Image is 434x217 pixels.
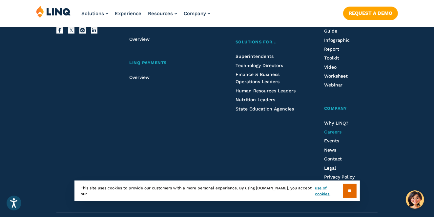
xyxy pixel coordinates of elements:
a: Legal [324,165,336,171]
nav: Button Navigation [343,5,398,20]
a: Overview [129,75,150,80]
a: Toolkit [324,55,339,60]
a: Webinar [324,82,343,87]
a: use of cookies. [315,185,343,197]
span: Company [324,106,347,111]
a: Overview [129,36,150,42]
span: Company [184,11,206,16]
a: Worksheet [324,73,348,79]
a: Instagram [79,27,86,34]
a: Careers [324,129,341,134]
a: Solutions [81,11,108,16]
span: Solutions [81,11,104,16]
a: Video [324,64,337,70]
a: Resources [148,11,177,16]
a: Human Resources Leaders [236,88,296,93]
a: Infographic [324,37,350,43]
a: X [68,27,74,34]
a: Report [324,46,339,52]
a: Company [184,11,210,16]
nav: Primary Navigation [81,5,210,27]
a: Finance & Business Operations Leaders [236,72,279,84]
a: Guide [324,28,337,34]
img: LINQ | K‑12 Software [36,5,71,18]
a: Nutrition Leaders [236,97,275,102]
button: Hello, have a question? Let’s chat. [406,190,424,209]
a: Events [324,138,339,143]
a: Superintendents [236,54,274,59]
a: Technology Directors [236,63,283,68]
a: Privacy Policy [324,174,355,180]
a: News [324,147,336,153]
div: This site uses cookies to provide our customers with a more personal experience. By using [DOMAIN... [74,181,360,201]
a: Contact [324,156,342,161]
a: Why LINQ? [324,120,349,126]
a: LINQ Payments [129,60,212,66]
a: Facebook [56,27,63,34]
a: LinkedIn [91,27,97,34]
a: Experience [115,11,141,16]
span: Resources [148,11,173,16]
a: Request a Demo [343,7,398,20]
a: Company [324,105,378,112]
span: LINQ Payments [129,60,167,65]
a: State Education Agencies [236,106,294,111]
